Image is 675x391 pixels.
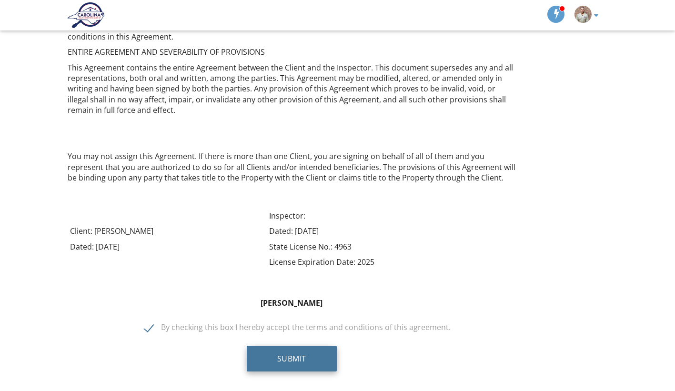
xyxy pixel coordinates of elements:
[68,2,104,28] img: Carolina Home Inspection Group
[269,226,513,236] p: Dated: [DATE]
[144,323,451,335] label: By checking this box I hereby accept the terms and conditions of this agreement.
[574,6,592,23] img: img_2985.jpg
[261,298,322,308] strong: [PERSON_NAME]
[68,47,516,57] p: ENTIRE AGREEMENT AND SEVERABILITY OF PROVISIONS
[269,241,513,252] p: State License No.: 4963
[70,241,264,252] p: Dated: [DATE]
[247,346,337,371] button: Submit
[70,226,264,236] p: Client: [PERSON_NAME]
[68,62,516,116] p: This Agreement contains the entire Agreement between the Client and the Inspector. This document ...
[269,211,513,221] p: Inspector:
[68,20,516,42] p: If anyone other than the Client relies upon the inspection report, that person agrees to be bound...
[269,257,513,267] p: License Expiration Date: 2025
[68,151,516,183] p: You may not assign this Agreement. If there is more than one Client, you are signing on behalf of...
